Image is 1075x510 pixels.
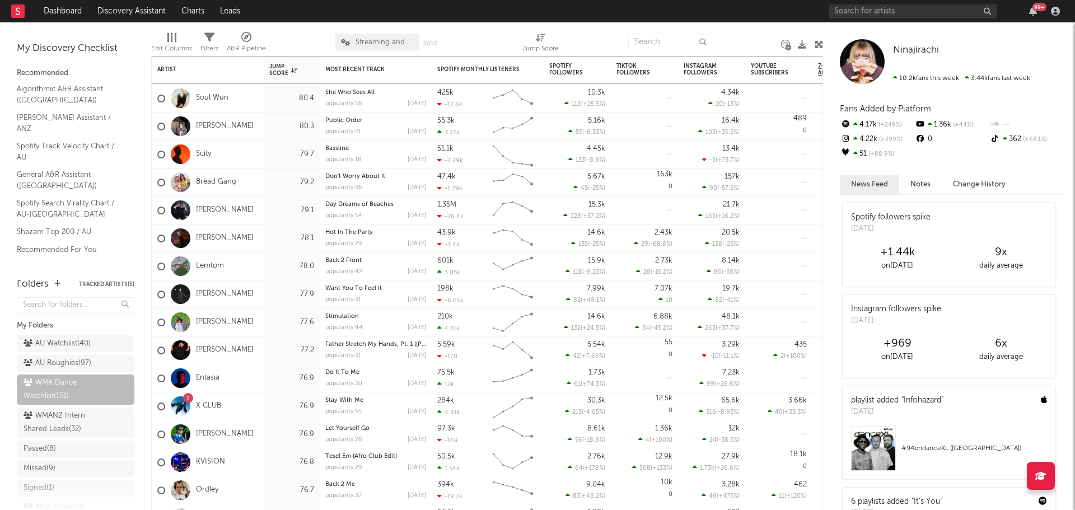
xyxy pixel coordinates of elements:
[588,369,605,376] div: 1.73k
[851,315,941,326] div: [DATE]
[840,132,914,147] div: 4.22k
[635,324,672,331] div: ( )
[196,149,211,159] a: Scity
[325,314,359,320] a: Stimulation
[723,201,740,208] div: 21.7k
[196,457,225,467] a: KVISION
[196,429,254,439] a: [PERSON_NAME]
[725,101,738,107] span: -13 %
[325,353,361,359] div: popularity: 31
[716,101,723,107] span: 20
[702,352,740,359] div: ( )
[325,453,397,460] a: Tesel Em (Afro Club Edit)
[567,380,605,387] div: ( )
[655,229,672,236] div: 2.43k
[571,325,581,331] span: 132
[643,269,651,275] span: 28
[17,355,134,372] a: AU Roughies(97)
[651,325,671,331] span: -45.2 %
[590,241,604,247] span: -25 %
[17,460,134,477] a: Missed(9)
[912,498,942,506] a: "It's You"
[488,169,538,196] svg: Chart title
[845,259,949,273] div: on [DATE]
[652,269,671,275] span: -15.2 %
[269,344,314,357] div: 77.2
[845,337,949,350] div: +969
[712,241,722,247] span: 138
[269,92,314,105] div: 80.4
[573,353,580,359] span: 42
[325,369,426,376] div: Do It To Me
[724,297,738,303] span: -41 %
[845,246,949,259] div: +1.44k
[877,122,902,128] span: +249 %
[573,184,605,191] div: ( )
[325,314,426,320] div: Stimulation
[196,373,219,383] a: Entasia
[705,213,716,219] span: 165
[786,353,805,359] span: +100 %
[773,352,807,359] div: ( )
[616,169,672,196] div: 0
[653,313,672,320] div: 6.88k
[423,40,438,46] button: Save
[269,148,314,161] div: 79.7
[24,409,102,436] div: WMANZ Intern Shared Leads ( 32 )
[488,113,538,141] svg: Chart title
[914,132,989,147] div: 0
[717,157,738,163] span: +73.7 %
[325,129,361,135] div: popularity: 21
[588,89,605,96] div: 10.3k
[437,369,455,376] div: 75.5k
[17,480,134,497] a: Signed(1)
[325,213,362,219] div: popularity: 54
[325,90,426,96] div: She Who Sees All
[408,297,426,303] div: [DATE]
[17,111,123,134] a: [PERSON_NAME] Assistant / ANZ
[587,173,605,180] div: 5.67k
[1032,3,1046,11] div: 99 +
[325,185,362,191] div: popularity: 36
[437,66,521,73] div: Spotify Monthly Listeners
[437,89,454,96] div: 425k
[666,297,672,303] span: 10
[325,202,426,208] div: Day Dreams of Beaches
[227,42,266,55] div: A&R Pipeline
[665,339,672,346] div: 55
[325,202,394,208] a: Day Dreams of Beaches
[901,396,943,404] a: "Infohazard"
[196,345,254,355] a: [PERSON_NAME]
[840,147,914,161] div: 51
[325,66,409,73] div: Most Recent Track
[723,269,738,275] span: -38 %
[522,28,559,60] div: Jump Score
[17,42,134,55] div: My Discovery Checklist
[576,129,582,135] span: 55
[488,85,538,113] svg: Chart title
[200,28,218,60] div: Filters
[488,196,538,224] svg: Chart title
[1021,137,1047,143] span: +63.1 %
[437,229,456,236] div: 43.9k
[705,325,716,331] span: 263
[325,174,426,180] div: Don't Worry About It
[582,297,604,303] span: +49.1 %
[571,213,581,219] span: 228
[722,257,740,264] div: 8.14k
[437,353,457,360] div: -170
[269,63,297,77] div: Jump Score
[227,28,266,60] div: A&R Pipeline
[829,4,997,18] input: Search for artists
[437,145,454,152] div: 51.1k
[17,67,134,80] div: Recommended
[587,145,605,152] div: 4.45k
[717,129,738,135] span: +35.5 %
[437,297,464,304] div: -6.65k
[717,213,738,219] span: +16.2 %
[840,118,914,132] div: 4.17k
[707,268,740,275] div: ( )
[709,185,717,191] span: 90
[951,122,973,128] span: +44 %
[721,353,738,359] span: -11.1 %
